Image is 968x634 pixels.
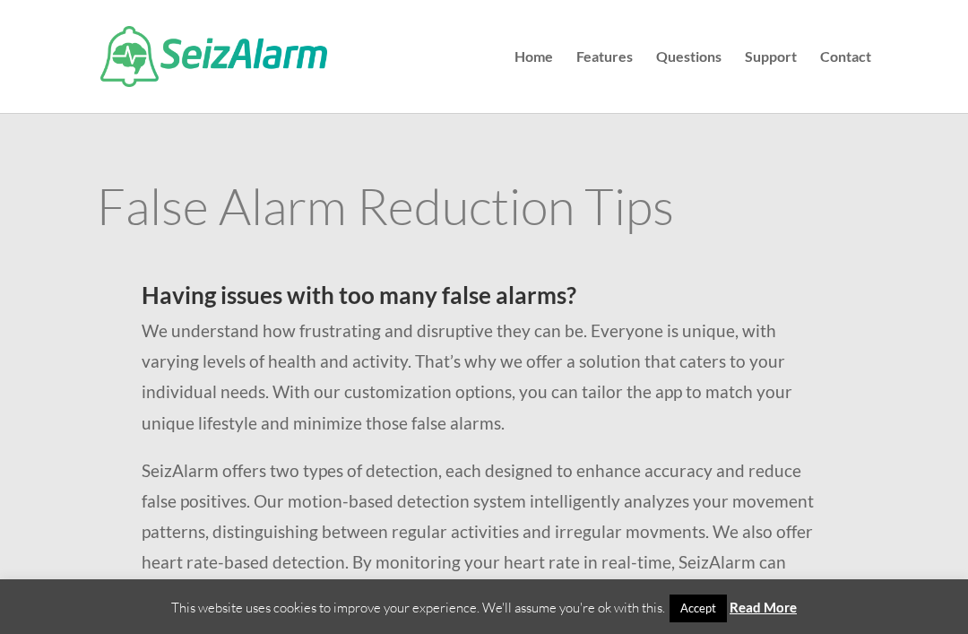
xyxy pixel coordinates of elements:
span: This website uses cookies to improve your experience. We'll assume you're ok with this. [171,599,797,616]
p: SeizAlarm offers two types of detection, each designed to enhance accuracy and reduce false posit... [142,456,826,626]
a: Contact [820,50,871,113]
iframe: Help widget launcher [808,564,948,614]
h2: Having issues with too many false alarms? [142,283,826,316]
p: We understand how frustrating and disruptive they can be. Everyone is unique, with varying levels... [142,316,826,456]
h1: False Alarm Reduction Tips [97,180,871,239]
a: Home [514,50,553,113]
a: Accept [670,595,727,622]
img: SeizAlarm [100,26,327,87]
a: Questions [656,50,722,113]
a: Support [745,50,797,113]
a: Features [576,50,633,113]
a: Read More [730,599,797,615]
